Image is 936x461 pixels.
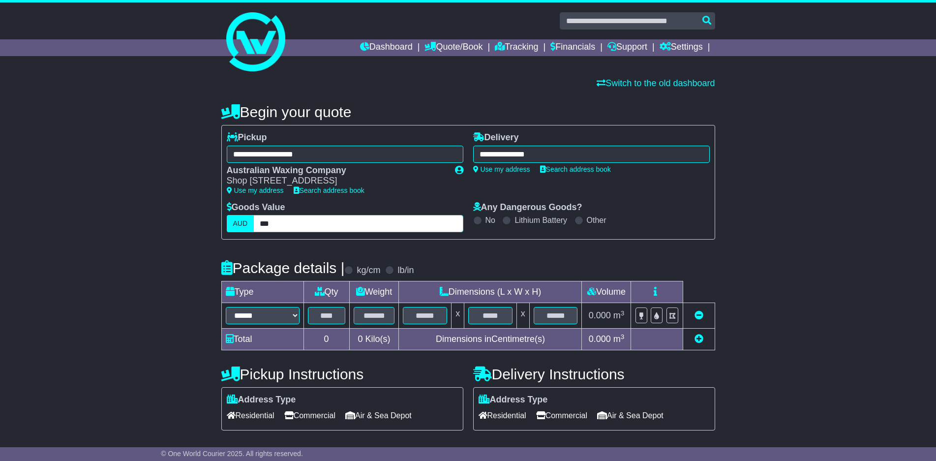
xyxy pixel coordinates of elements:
h4: Delivery Instructions [473,366,715,382]
h4: Pickup Instructions [221,366,463,382]
td: Kilo(s) [349,329,399,350]
label: Any Dangerous Goods? [473,202,582,213]
label: Address Type [479,395,548,405]
a: Support [607,39,647,56]
span: 0.000 [589,310,611,320]
td: 0 [303,329,349,350]
a: Remove this item [694,310,703,320]
h4: Begin your quote [221,104,715,120]
span: 0.000 [589,334,611,344]
td: Dimensions (L x W x H) [399,281,582,303]
a: Add new item [694,334,703,344]
label: Pickup [227,132,267,143]
a: Dashboard [360,39,413,56]
label: Delivery [473,132,519,143]
a: Quote/Book [424,39,483,56]
span: Residential [227,408,274,423]
span: 0 [358,334,362,344]
sup: 3 [621,309,625,317]
a: Tracking [495,39,538,56]
td: Qty [303,281,349,303]
td: Type [221,281,303,303]
span: Air & Sea Depot [345,408,412,423]
td: Volume [582,281,631,303]
div: Australian Waxing Company [227,165,445,176]
td: Total [221,329,303,350]
td: x [516,303,529,329]
sup: 3 [621,333,625,340]
a: Financials [550,39,595,56]
h4: Package details | [221,260,345,276]
td: Dimensions in Centimetre(s) [399,329,582,350]
span: m [613,310,625,320]
a: Use my address [473,165,530,173]
td: Weight [349,281,399,303]
label: Address Type [227,395,296,405]
label: Other [587,215,606,225]
a: Use my address [227,186,284,194]
label: lb/in [397,265,414,276]
span: © One World Courier 2025. All rights reserved. [161,450,303,458]
span: Air & Sea Depot [597,408,664,423]
div: Shop [STREET_ADDRESS] [227,176,445,186]
label: AUD [227,215,254,232]
span: m [613,334,625,344]
td: x [452,303,464,329]
a: Search address book [294,186,364,194]
a: Settings [660,39,703,56]
span: Commercial [536,408,587,423]
label: Lithium Battery [514,215,567,225]
a: Search address book [540,165,611,173]
a: Switch to the old dashboard [597,78,715,88]
span: Residential [479,408,526,423]
label: Goods Value [227,202,285,213]
label: No [485,215,495,225]
span: Commercial [284,408,335,423]
label: kg/cm [357,265,380,276]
